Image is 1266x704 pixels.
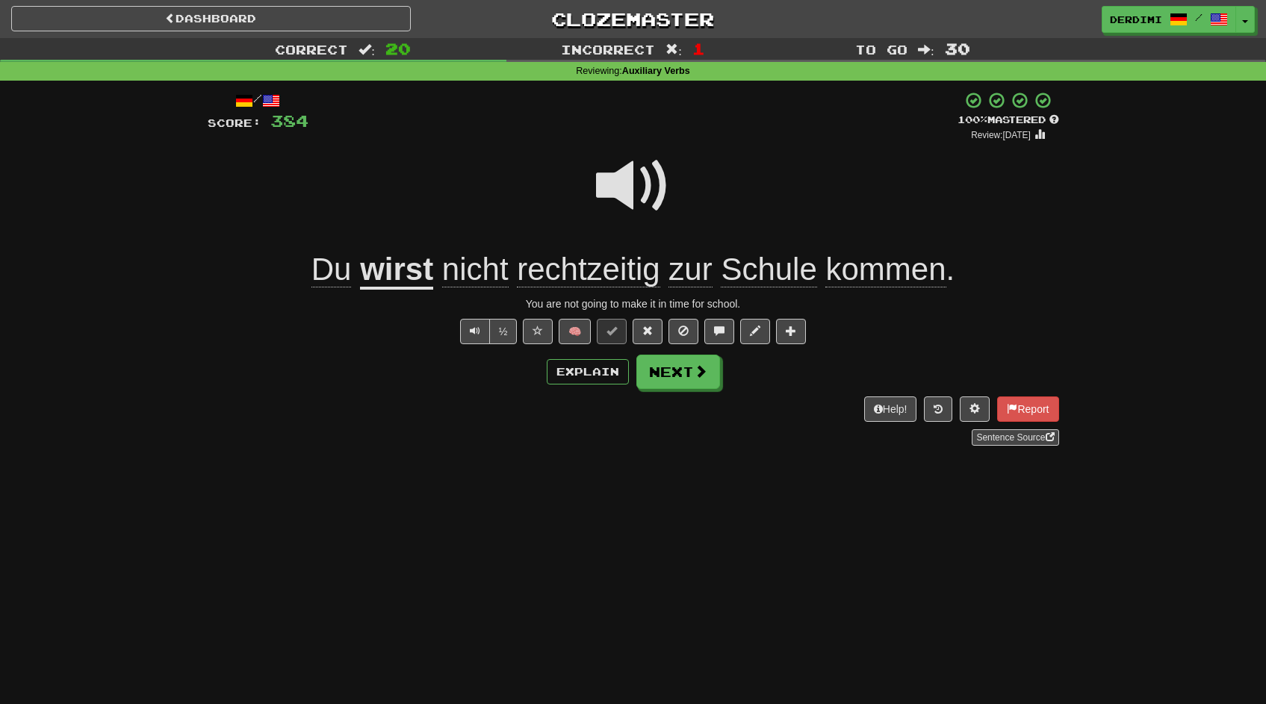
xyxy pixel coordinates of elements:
[208,296,1059,311] div: You are not going to make it in time for school.
[668,252,712,287] span: zur
[825,252,946,287] span: kommen
[668,319,698,344] button: Ignore sentence (alt+i)
[1110,13,1162,26] span: derdimi
[958,113,987,125] span: 100 %
[385,40,411,57] span: 20
[457,319,518,344] div: Text-to-speech controls
[864,396,917,422] button: Help!
[275,42,348,57] span: Correct
[776,319,806,344] button: Add to collection (alt+a)
[597,319,627,344] button: Set this sentence to 100% Mastered (alt+m)
[489,319,518,344] button: ½
[958,113,1059,127] div: Mastered
[359,43,375,56] span: :
[1102,6,1236,33] a: derdimi /
[633,319,663,344] button: Reset to 0% Mastered (alt+r)
[972,429,1058,446] a: Sentence Source
[561,42,655,57] span: Incorrect
[523,319,553,344] button: Favorite sentence (alt+f)
[442,252,509,287] span: nicht
[855,42,907,57] span: To go
[622,66,690,76] strong: Auxiliary Verbs
[311,252,352,287] span: Du
[208,116,261,129] span: Score:
[924,396,952,422] button: Round history (alt+y)
[704,319,734,344] button: Discuss sentence (alt+u)
[517,252,660,287] span: rechtzeitig
[559,319,591,344] button: 🧠
[270,111,308,130] span: 384
[208,91,308,110] div: /
[433,6,833,32] a: Clozemaster
[971,130,1031,140] small: Review: [DATE]
[433,252,955,287] span: .
[692,40,705,57] span: 1
[11,6,411,31] a: Dashboard
[918,43,934,56] span: :
[360,252,433,290] u: wirst
[460,319,490,344] button: Play sentence audio (ctl+space)
[665,43,682,56] span: :
[997,396,1058,422] button: Report
[547,359,629,384] button: Explain
[740,319,770,344] button: Edit sentence (alt+d)
[636,355,720,389] button: Next
[721,252,816,287] span: Schule
[1195,12,1203,22] span: /
[945,40,970,57] span: 30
